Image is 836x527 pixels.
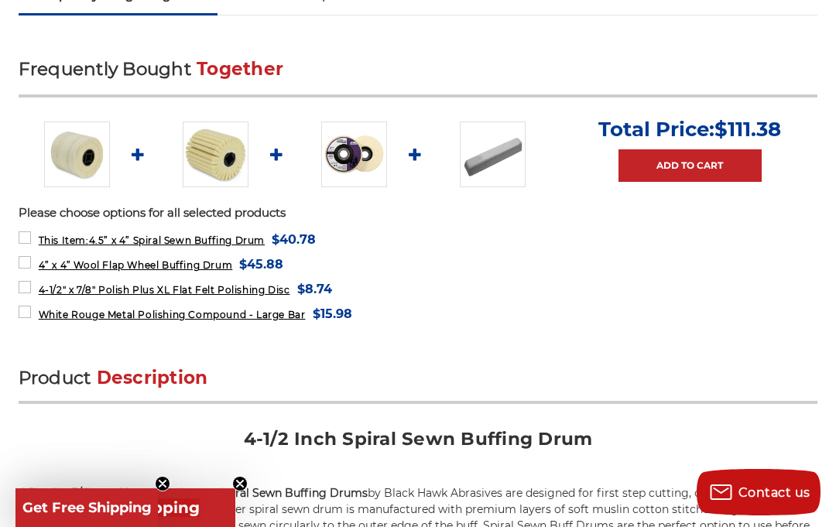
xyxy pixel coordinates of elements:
span: Frequently Bought [19,58,191,80]
span: Together [197,58,283,80]
a: Add to Cart [618,149,762,182]
span: 4.5” x 4” Spiral Sewn Buffing Drum [39,234,265,246]
span: $45.88 [239,254,283,275]
span: 4-1/2" x 7/8" Polish Plus XL Flat Felt Polishing Disc [39,284,290,296]
button: Close teaser [155,476,170,491]
span: $40.78 [272,229,316,250]
span: 4” x 4” Wool Flap Wheel Buffing Drum [39,259,233,271]
button: Close teaser [232,476,248,491]
p: Please choose options for all selected products [19,204,818,222]
span: Product [19,367,91,388]
span: Get Free Shipping [22,499,152,516]
p: Total Price: [598,117,781,142]
div: Get Free ShippingClose teaser [15,488,235,527]
strong: 4.5” x 4” x 3/4” quad key shaft Cotton Spiral Sewn Buffing Drums [19,486,368,500]
strong: This Item: [39,234,89,246]
span: Description [97,367,208,388]
span: White Rouge Metal Polishing Compound - Large Bar [39,309,306,320]
span: $8.74 [297,279,332,299]
h2: 4-1/2 Inch Spiral Sewn Buffing Drum [19,427,818,462]
button: Contact us [697,469,821,515]
span: $15.98 [313,303,352,324]
img: 4.5 Inch Muslin Spiral Sewn Buffing Drum [44,121,110,187]
span: $111.38 [714,117,781,142]
span: Contact us [738,485,810,500]
div: Get Free ShippingClose teaser [15,488,158,527]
